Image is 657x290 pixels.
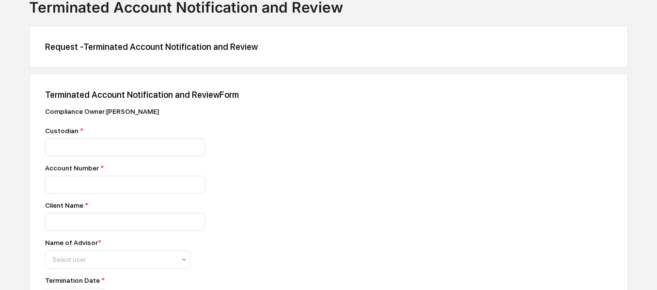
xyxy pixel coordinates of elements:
[45,90,612,100] div: Terminated Account Notification and Review Form
[45,42,612,52] div: Request - Terminated Account Notification and Review
[45,276,190,284] div: Termination Date
[45,107,384,115] div: Compliance Owner : [PERSON_NAME]
[45,239,101,246] div: Name of Advisor
[45,127,384,135] div: Custodian
[45,201,384,209] div: Client Name
[45,164,384,172] div: Account Number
